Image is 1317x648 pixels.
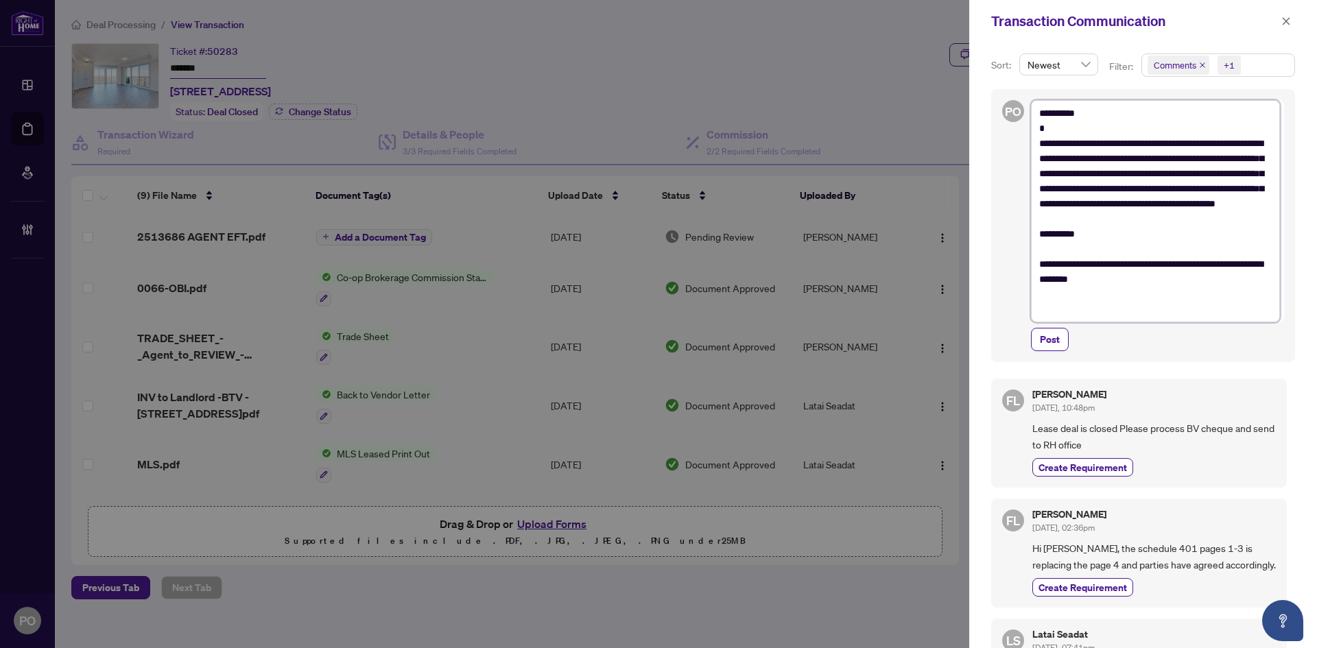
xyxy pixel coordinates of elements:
[1040,328,1060,350] span: Post
[1224,58,1235,72] div: +1
[1109,59,1135,74] p: Filter:
[991,11,1277,32] div: Transaction Communication
[1032,509,1106,519] h5: [PERSON_NAME]
[1148,56,1209,75] span: Comments
[1006,391,1020,410] span: FL
[1006,511,1020,530] span: FL
[1028,54,1090,75] span: Newest
[1281,16,1291,26] span: close
[1005,102,1021,121] span: PO
[1039,460,1127,475] span: Create Requirement
[1032,523,1095,533] span: [DATE], 02:36pm
[1262,600,1303,641] button: Open asap
[1032,389,1106,399] h5: [PERSON_NAME]
[1032,540,1276,573] span: Hi [PERSON_NAME], the schedule 401 pages 1-3 is replacing the page 4 and parties have agreed acco...
[1199,62,1206,69] span: close
[1031,328,1069,351] button: Post
[1032,420,1276,453] span: Lease deal is closed Please process BV cheque and send to RH office
[1154,58,1196,72] span: Comments
[991,58,1014,73] p: Sort:
[1032,403,1095,413] span: [DATE], 10:48pm
[1032,629,1095,639] h5: Latai Seadat
[1039,580,1127,595] span: Create Requirement
[1032,578,1133,597] button: Create Requirement
[1032,458,1133,477] button: Create Requirement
